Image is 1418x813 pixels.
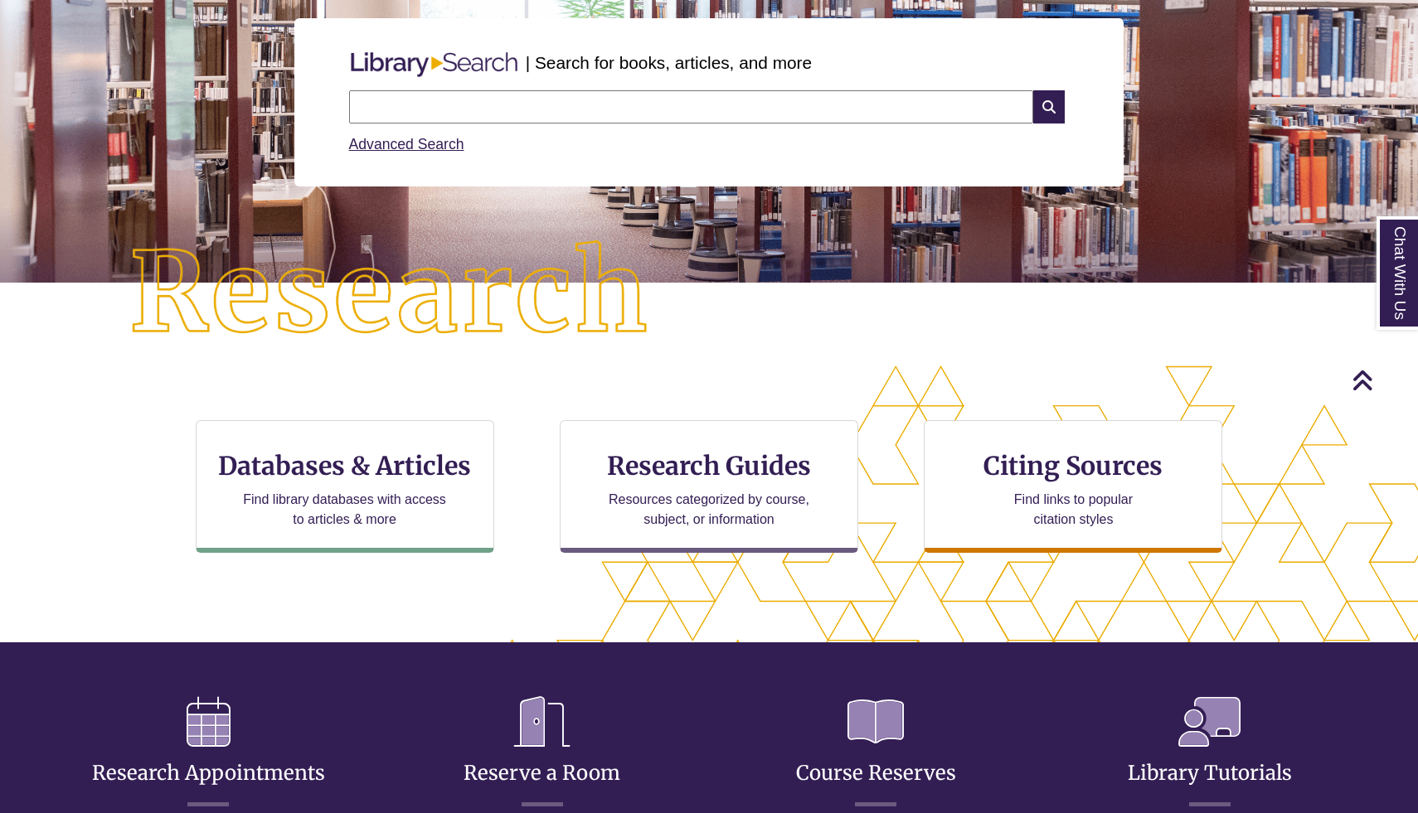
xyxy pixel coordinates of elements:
img: Research [71,183,710,404]
a: Databases & Articles Find library databases with access to articles & more [196,420,494,553]
h3: Research Guides [574,450,844,482]
img: Libary Search [342,46,526,84]
a: Advanced Search [349,136,464,152]
i: Search [1033,90,1065,123]
h3: Databases & Articles [210,450,480,482]
a: Reserve a Room [464,720,620,786]
p: | Search for books, articles, and more [526,50,812,75]
p: Find library databases with access to articles & more [236,490,453,530]
a: Research Guides Resources categorized by course, subject, or information [560,420,858,553]
a: Library Tutorials [1128,720,1292,786]
a: Course Reserves [796,720,956,786]
h3: Citing Sources [973,450,1175,482]
a: Research Appointments [92,720,325,786]
a: Back to Top [1352,369,1414,391]
a: Citing Sources Find links to popular citation styles [924,420,1222,553]
p: Resources categorized by course, subject, or information [601,490,818,530]
p: Find links to popular citation styles [993,490,1154,530]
